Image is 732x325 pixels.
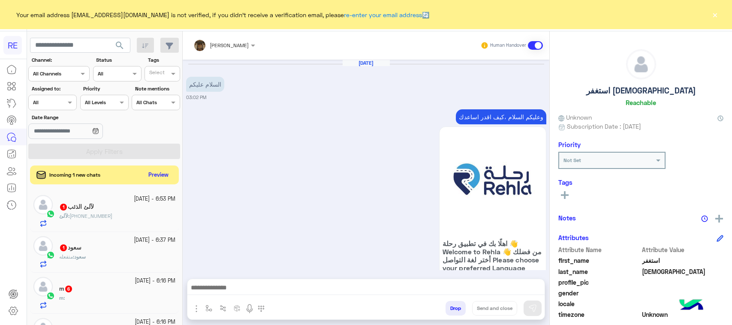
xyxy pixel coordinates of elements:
b: : [59,295,65,301]
span: استغفر [642,256,724,265]
button: Trigger scenario [216,301,230,315]
span: +966539353809 [69,213,112,219]
img: defaultAdmin.png [627,50,656,79]
span: timezone [558,310,640,319]
img: create order [234,305,241,312]
img: make a call [258,305,265,312]
b: : [73,253,86,260]
small: [DATE] - 6:16 PM [135,277,175,285]
img: select flow [205,305,212,312]
label: Tags [148,56,179,64]
img: WhatsApp [46,210,55,218]
button: search [109,38,130,56]
b: Not Set [563,157,581,163]
label: Date Range [32,114,128,121]
span: 1 [60,244,67,251]
h6: Notes [558,214,576,222]
span: gender [558,289,640,298]
small: [DATE] - 6:53 PM [134,195,175,203]
span: null [642,289,724,298]
button: create order [230,301,244,315]
span: last_name [558,267,640,276]
small: [DATE] - 6:37 PM [134,236,175,244]
span: Incoming 1 new chats [49,171,100,179]
img: defaultAdmin.png [33,195,53,214]
h5: لآلئ الذئب [59,203,94,211]
span: لآلئ [59,213,68,219]
button: Drop [446,301,466,316]
label: Assigned to: [32,85,76,93]
h5: استغفر [DEMOGRAPHIC_DATA] [586,86,696,96]
h6: Priority [558,141,581,148]
label: Channel: [32,56,89,64]
button: × [711,10,719,19]
button: Send and close [472,301,517,316]
img: notes [701,215,708,222]
span: اهلًا بك في تطبيق رحلة 👋 Welcome to Rehla 👋 من فضلك أختر لغة التواصل Please choose your preferred... [443,239,543,272]
h6: [DATE] [343,60,390,66]
b: : [59,213,69,219]
span: Subscription Date : [DATE] [567,122,641,131]
img: Trigger scenario [220,305,226,312]
div: Select [148,69,165,78]
img: send voice note [244,304,255,314]
span: الله [642,267,724,276]
img: defaultAdmin.png [33,277,53,296]
span: متفعله [59,253,73,260]
span: Your email address [EMAIL_ADDRESS][DOMAIN_NAME] is not verified, if you didn't receive a verifica... [16,10,429,19]
img: WhatsApp [46,251,55,259]
label: Status [96,56,140,64]
span: locale [558,299,640,308]
img: WhatsApp [46,292,55,300]
img: 88.jpg [443,130,543,230]
p: 4/10/2025, 3:02 PM [456,109,546,124]
small: Human Handover [490,42,526,49]
img: send message [528,304,537,313]
span: Attribute Value [642,245,724,254]
span: 6 [65,286,72,292]
span: Unknown [642,310,724,319]
span: search [114,40,125,51]
button: select flow [202,301,216,315]
span: Attribute Name [558,245,640,254]
h6: Attributes [558,234,589,241]
span: profile_pic [558,278,640,287]
img: hulul-logo.png [676,291,706,321]
span: Unknown [558,113,592,122]
img: defaultAdmin.png [33,236,53,256]
h6: Tags [558,178,723,186]
div: RE [3,36,22,54]
img: add [715,215,723,223]
label: Priority [83,85,127,93]
h5: m [59,285,73,292]
button: Apply Filters [28,144,180,159]
small: 03:02 PM [186,94,206,101]
span: سعود [74,253,86,260]
p: 4/10/2025, 3:02 PM [186,77,224,92]
span: m [59,295,63,301]
span: [PERSON_NAME] [210,42,249,48]
label: Note mentions [135,85,179,93]
span: null [642,299,724,308]
span: first_name [558,256,640,265]
h5: سعود [59,244,81,251]
a: re-enter your email address [344,11,422,18]
button: Preview [145,169,172,181]
h6: Reachable [626,99,656,106]
img: send attachment [191,304,202,314]
span: 1 [60,204,67,211]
